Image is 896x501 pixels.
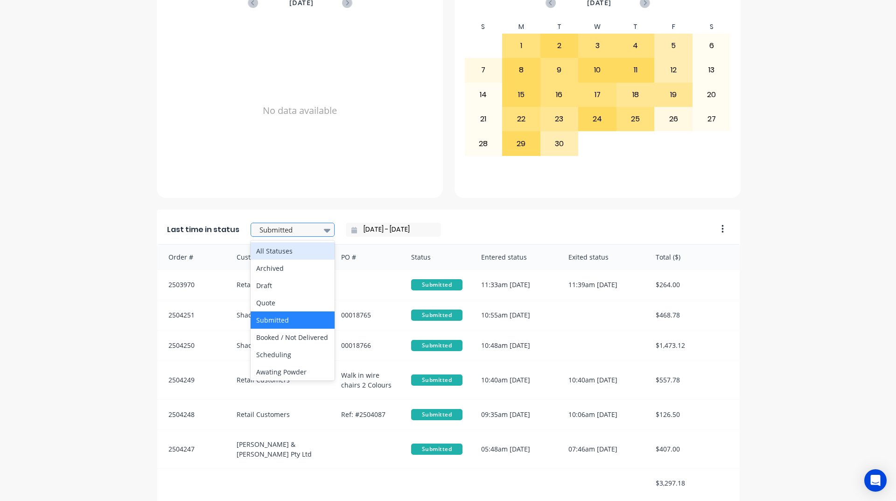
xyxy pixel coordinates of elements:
[251,260,335,277] div: Archived
[411,279,462,290] span: Submitted
[251,277,335,294] div: Draft
[157,300,227,330] div: 2504251
[646,469,740,497] div: $3,297.18
[227,245,332,269] div: Customer
[251,346,335,363] div: Scheduling
[541,58,578,82] div: 9
[332,331,402,360] div: 00018766
[411,340,462,351] span: Submitted
[472,331,559,360] div: 10:48am [DATE]
[465,83,502,106] div: 14
[472,430,559,468] div: 05:48am [DATE]
[646,245,740,269] div: Total ($)
[464,20,503,34] div: S
[655,83,692,106] div: 19
[472,245,559,269] div: Entered status
[502,20,540,34] div: M
[411,310,462,321] span: Submitted
[167,20,433,201] div: No data available
[411,444,462,455] span: Submitted
[157,270,227,300] div: 2503970
[411,374,462,386] span: Submitted
[646,361,740,399] div: $557.78
[332,245,402,269] div: PO #
[157,331,227,360] div: 2504250
[503,58,540,82] div: 8
[503,34,540,57] div: 1
[251,329,335,346] div: Booked / Not Delivered
[616,20,655,34] div: T
[559,430,646,468] div: 07:46am [DATE]
[465,132,502,155] div: 28
[251,311,335,329] div: Submitted
[465,58,502,82] div: 7
[227,331,332,360] div: Shade Factor
[472,361,559,399] div: 10:40am [DATE]
[559,245,646,269] div: Exited status
[402,245,472,269] div: Status
[540,20,579,34] div: T
[578,20,616,34] div: W
[693,20,731,34] div: S
[559,270,646,300] div: 11:39am [DATE]
[157,430,227,468] div: 2504247
[541,83,578,106] div: 16
[654,20,693,34] div: F
[465,107,502,131] div: 21
[332,361,402,399] div: Walk in wire chairs 2 Colours
[251,363,335,381] div: Awating Powder
[864,469,887,492] div: Open Intercom Messenger
[655,34,692,57] div: 5
[503,107,540,131] div: 22
[472,270,559,300] div: 11:33am [DATE]
[157,400,227,430] div: 2504248
[411,409,462,420] span: Submitted
[503,83,540,106] div: 15
[541,107,578,131] div: 23
[559,361,646,399] div: 10:40am [DATE]
[617,34,654,57] div: 4
[227,400,332,430] div: Retail Customers
[227,430,332,468] div: [PERSON_NAME] & [PERSON_NAME] Pty Ltd
[251,294,335,311] div: Quote
[579,107,616,131] div: 24
[646,300,740,330] div: $468.78
[227,300,332,330] div: Shade Factor
[646,430,740,468] div: $407.00
[646,400,740,430] div: $126.50
[617,83,654,106] div: 18
[541,34,578,57] div: 2
[332,300,402,330] div: 00018765
[157,245,227,269] div: Order #
[251,242,335,260] div: All Statuses
[693,58,730,82] div: 13
[693,107,730,131] div: 27
[472,300,559,330] div: 10:55am [DATE]
[559,400,646,430] div: 10:06am [DATE]
[167,224,239,235] span: Last time in status
[579,58,616,82] div: 10
[157,361,227,399] div: 2504249
[579,83,616,106] div: 17
[655,58,692,82] div: 12
[579,34,616,57] div: 3
[541,132,578,155] div: 30
[227,361,332,399] div: Retail Customers
[693,83,730,106] div: 20
[227,270,332,300] div: Retail Customers
[617,58,654,82] div: 11
[357,223,437,237] input: Filter by date
[503,132,540,155] div: 29
[693,34,730,57] div: 6
[646,270,740,300] div: $264.00
[472,400,559,430] div: 09:35am [DATE]
[646,331,740,360] div: $1,473.12
[332,400,402,430] div: Ref: #2504087
[617,107,654,131] div: 25
[655,107,692,131] div: 26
